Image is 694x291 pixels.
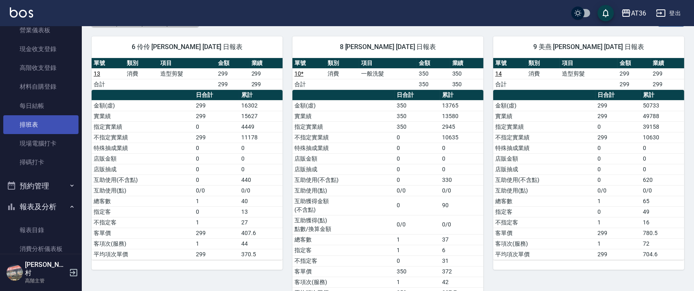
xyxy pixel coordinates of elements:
[440,111,483,121] td: 13580
[216,58,249,69] th: 金額
[395,196,440,215] td: 0
[595,111,640,121] td: 299
[493,153,595,164] td: 店販金額
[493,228,595,238] td: 客單價
[395,277,440,287] td: 1
[3,58,79,77] a: 高階收支登錄
[292,143,395,153] td: 特殊抽成業績
[395,111,440,121] td: 350
[92,175,194,185] td: 互助使用(不含點)
[526,58,559,69] th: 類別
[292,175,395,185] td: 互助使用(不含點)
[194,100,239,111] td: 299
[440,164,483,175] td: 0
[92,217,194,228] td: 不指定客
[239,111,283,121] td: 15627
[641,249,684,260] td: 704.6
[440,245,483,255] td: 6
[239,185,283,196] td: 0/0
[194,143,239,153] td: 0
[595,143,640,153] td: 0
[92,121,194,132] td: 指定實業績
[10,7,33,18] img: Logo
[595,249,640,260] td: 299
[326,68,359,79] td: 消費
[292,79,326,90] td: 合計
[440,153,483,164] td: 0
[395,164,440,175] td: 0
[158,68,216,79] td: 造型剪髮
[92,185,194,196] td: 互助使用(點)
[440,132,483,143] td: 10635
[92,111,194,121] td: 實業績
[125,58,158,69] th: 類別
[631,8,646,18] div: AT36
[194,90,239,101] th: 日合計
[395,215,440,234] td: 0/0
[3,40,79,58] a: 現金收支登錄
[641,111,684,121] td: 49788
[560,68,618,79] td: 造型剪髮
[450,58,483,69] th: 業績
[641,100,684,111] td: 50733
[493,58,526,69] th: 單號
[3,115,79,134] a: 排班表
[25,277,67,284] p: 高階主管
[395,175,440,185] td: 0
[3,196,79,217] button: 報表及分析
[92,79,125,90] td: 合計
[92,153,194,164] td: 店販金額
[595,185,640,196] td: 0/0
[216,79,249,90] td: 299
[292,153,395,164] td: 店販金額
[493,217,595,228] td: 不指定客
[440,234,483,245] td: 37
[239,90,283,101] th: 累計
[493,185,595,196] td: 互助使用(點)
[440,266,483,277] td: 372
[92,90,283,260] table: a dense table
[395,90,440,101] th: 日合計
[239,196,283,206] td: 40
[292,234,395,245] td: 總客數
[25,261,67,277] h5: [PERSON_NAME]村
[239,228,283,238] td: 407.6
[92,164,194,175] td: 店販抽成
[503,43,674,51] span: 9 美燕 [PERSON_NAME] [DATE] 日報表
[194,206,239,217] td: 0
[595,217,640,228] td: 1
[3,240,79,258] a: 消費分析儀表板
[292,255,395,266] td: 不指定客
[395,234,440,245] td: 1
[194,228,239,238] td: 299
[651,68,684,79] td: 299
[395,121,440,132] td: 350
[239,153,283,164] td: 0
[92,58,125,69] th: 單號
[194,249,239,260] td: 299
[641,185,684,196] td: 0/0
[3,21,79,40] a: 營業儀表板
[641,228,684,238] td: 780.5
[292,58,326,69] th: 單號
[595,132,640,143] td: 299
[493,143,595,153] td: 特殊抽成業績
[595,238,640,249] td: 1
[641,217,684,228] td: 16
[641,196,684,206] td: 65
[493,196,595,206] td: 總客數
[493,79,526,90] td: 合計
[641,206,684,217] td: 49
[641,143,684,153] td: 0
[651,58,684,69] th: 業績
[493,132,595,143] td: 不指定實業績
[493,249,595,260] td: 平均項次單價
[493,238,595,249] td: 客項次(服務)
[292,111,395,121] td: 實業績
[292,196,395,215] td: 互助獲得金額 (不含點)
[395,185,440,196] td: 0/0
[7,264,23,281] img: Person
[101,43,273,51] span: 6 伶伶 [PERSON_NAME] [DATE] 日報表
[216,68,249,79] td: 299
[618,58,651,69] th: 金額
